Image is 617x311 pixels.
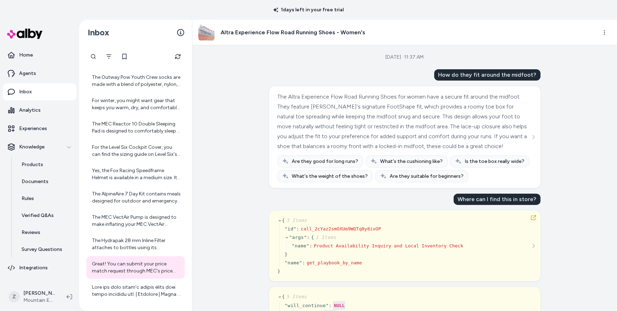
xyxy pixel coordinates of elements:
[314,235,336,240] span: 1 Items
[14,241,76,258] a: Survey Questions
[86,116,185,139] a: The MEC Reactor 10 Double Sleeping Pad is designed to comfortably sleep 2 average-sized people. W...
[19,107,41,114] p: Analytics
[285,252,287,257] span: }
[86,140,185,162] a: For the Level Six Cockpit Cover, you can find the sizing guide on Level Six's website. They have ...
[3,83,76,100] a: Inbox
[198,24,215,41] img: 473164_source_1736936368.jpg
[19,88,32,95] p: Inbox
[285,294,307,299] span: 5 Items
[86,280,185,302] a: Lore ips dolo sitam'c adipis elits doei tempo incididu utl: | Etdolore | Magna | Aliquaen | Admin...
[88,27,109,38] h2: Inbox
[19,264,48,271] p: Integrations
[92,190,181,205] div: The AlpineAire 7 Day Kit contains meals designed for outdoor and emergency use. They are safe for...
[92,97,181,111] div: For winter, you might want gear that keeps you warm, dry, and comfortable in cold conditions. Are...
[285,260,302,265] span: " name "
[278,269,280,274] span: }
[22,195,34,202] p: Rules
[22,212,54,219] p: Verified Q&As
[278,92,530,151] div: The Altra Experience Flow Road Running Shoes for women have a secure fit around the midfoot. They...
[329,302,332,309] div: :
[380,158,443,165] span: What's the cushioning like?
[86,186,185,209] a: The AlpineAire 7 Day Kit contains meals designed for outdoor and emergency use. They are safe for...
[434,69,541,81] div: How do they fit around the midfoot?
[307,234,309,241] div: :
[86,210,185,232] a: The MEC VectAir Pump is designed to make inflating your MEC VectAir Sleeping Pad much easier by t...
[92,237,181,251] div: The Hydrapak 28 mm Inline Filter attaches to bottles using its integrated 28mm threading. This th...
[296,225,299,233] div: :
[3,102,76,119] a: Analytics
[314,243,463,248] span: Product Availability Inquiry and Local Inventory Check
[4,286,61,308] button: Z[PERSON_NAME]Mountain Equipment Company
[92,167,181,181] div: Yes, the Fox Racing Speedframe Helmet is available in a medium size. It fits head circumferences ...
[3,65,76,82] a: Agents
[19,70,36,77] p: Agents
[292,243,309,248] span: " name "
[529,242,538,250] button: See more
[102,49,116,64] button: Filter
[19,143,45,151] p: Knowledge
[309,242,312,250] div: :
[14,224,76,241] a: Reviews
[14,207,76,224] a: Verified Q&As
[292,158,359,165] span: Are they good for long runs?
[92,260,181,275] div: Great! You can submit your price match request through MEC's price matching form available on the...
[92,121,181,135] div: The MEC Reactor 10 Double Sleeping Pad is designed to comfortably sleep 2 average-sized people. W...
[14,173,76,190] a: Documents
[301,226,381,231] span: call_2cYaz2smOXUm9WQTq0y8ivOP
[285,218,307,223] span: 3 Items
[92,284,181,298] div: Lore ips dolo sitam'c adipis elits doei tempo incididu utl: | Etdolore | Magna | Aliquaen | Admin...
[282,294,307,299] span: {
[3,139,76,155] button: Knowledge
[22,246,62,253] p: Survey Questions
[3,120,76,137] a: Experiences
[282,218,307,223] span: {
[22,161,43,168] p: Products
[19,125,47,132] p: Experiences
[19,52,33,59] p: Home
[86,233,185,256] a: The Hydrapak 28 mm Inline Filter attaches to bottles using its integrated 28mm threading. This th...
[22,229,40,236] p: Reviews
[311,235,336,240] span: {
[285,226,296,231] span: " id "
[92,74,181,88] div: The Outway Pow Youth Crew socks are made with a blend of polyester, nylon, and spandex, which gen...
[86,256,185,279] a: Great! You can submit your price match request through MEC's price matching form available on the...
[3,259,76,276] a: Integrations
[289,235,307,240] span: " args "
[23,297,55,304] span: Mountain Equipment Company
[14,156,76,173] a: Products
[454,194,541,205] div: Where can I find this in store?
[92,214,181,228] div: The MEC VectAir Pump is designed to make inflating your MEC VectAir Sleeping Pad much easier by t...
[8,291,20,303] span: Z
[23,290,55,297] p: [PERSON_NAME]
[390,173,464,180] span: Are they suitable for beginners?
[302,259,305,266] div: :
[386,54,424,61] div: [DATE] · 11:37 AM
[307,260,362,265] span: get_playbook_by_name
[292,173,368,180] span: What's the weight of the shoes?
[269,6,348,13] p: 1 days left in your free trial
[86,70,185,92] a: The Outway Pow Youth Crew socks are made with a blend of polyester, nylon, and spandex, which gen...
[86,93,185,116] a: For winter, you might want gear that keeps you warm, dry, and comfortable in cold conditions. Are...
[7,29,42,39] img: alby Logo
[171,49,185,64] button: Refresh
[465,158,525,165] span: Is the toe box really wide?
[92,144,181,158] div: For the Level Six Cockpit Cover, you can find the sizing guide on Level Six's website. They have ...
[3,47,76,64] a: Home
[86,163,185,186] a: Yes, the Fox Racing Speedframe Helmet is available in a medium size. It fits head circumferences ...
[22,178,48,185] p: Documents
[285,303,329,308] span: " will_continue "
[529,133,538,141] button: See more
[14,190,76,207] a: Rules
[333,301,345,310] div: NULL
[221,28,365,37] h3: Altra Experience Flow Road Running Shoes - Women's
